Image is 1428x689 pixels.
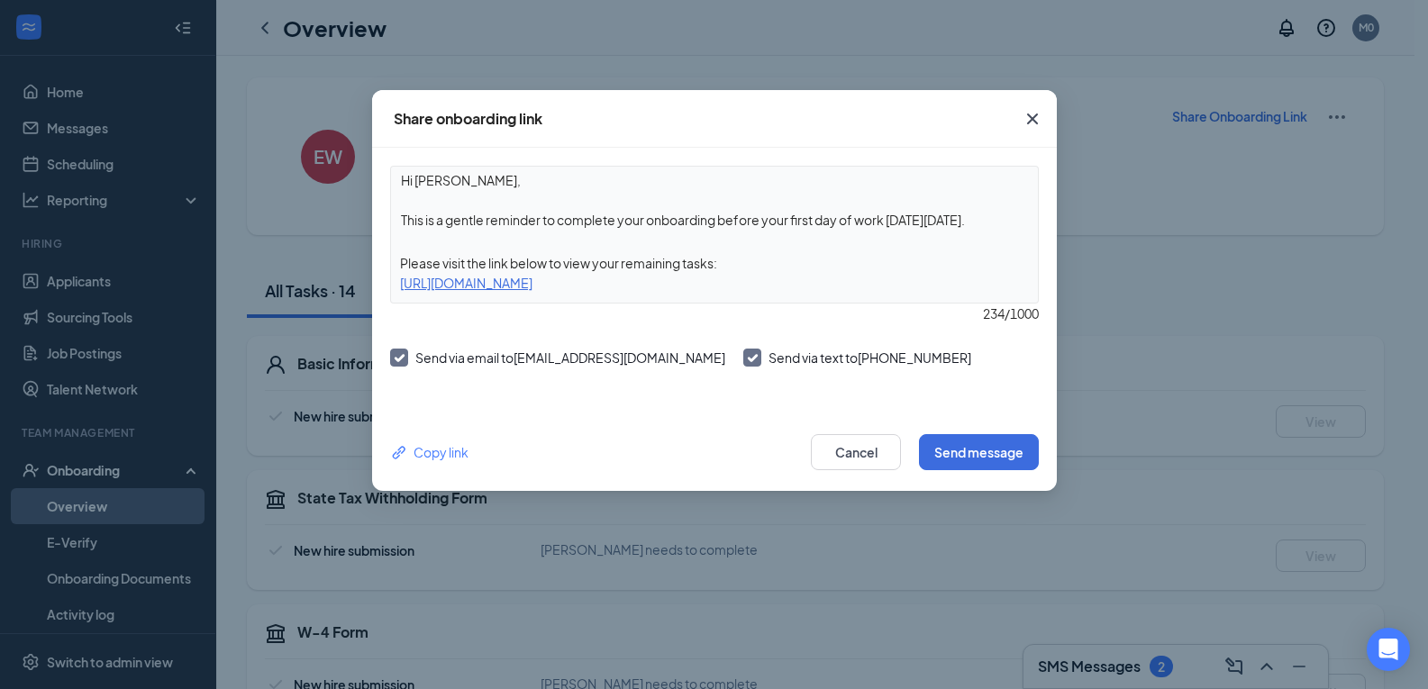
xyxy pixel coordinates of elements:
div: Share onboarding link [394,109,542,129]
button: Cancel [811,434,901,470]
svg: Checkmark [391,350,406,366]
div: Please visit the link below to view your remaining tasks: [391,253,1038,273]
svg: Link [390,443,409,462]
div: Open Intercom Messenger [1367,628,1410,671]
span: Send via email to [EMAIL_ADDRESS][DOMAIN_NAME] [415,349,725,366]
span: Send via text to [PHONE_NUMBER] [769,349,971,366]
svg: Cross [1022,108,1043,130]
textarea: Hi [PERSON_NAME], This is a gentle reminder to complete your onboarding before your first day of ... [391,167,1038,233]
button: Link Copy link [390,442,468,462]
button: Send message [919,434,1039,470]
div: 234 / 1000 [390,304,1039,323]
div: Copy link [390,442,468,462]
div: [URL][DOMAIN_NAME] [391,273,1038,293]
svg: Checkmark [744,350,759,366]
button: Close [1008,90,1057,148]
